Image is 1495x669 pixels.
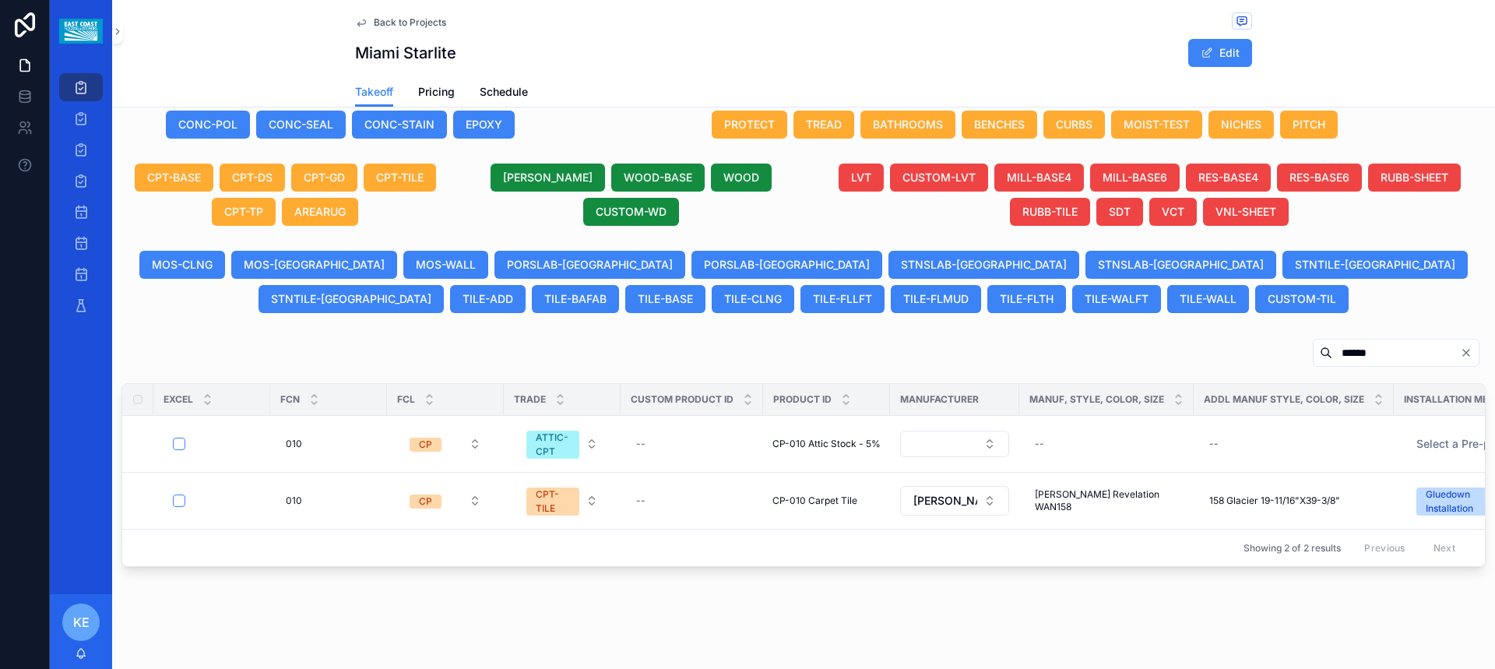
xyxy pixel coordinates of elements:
button: MOS-CLNG [139,251,225,279]
span: TREAD [806,117,842,132]
span: STNSLAB-[GEOGRAPHIC_DATA] [1098,257,1264,273]
span: MOIST-TEST [1124,117,1190,132]
span: LVT [851,170,871,185]
button: Select Button [900,486,1009,516]
span: Back to Projects [374,16,446,29]
button: STNTILE-[GEOGRAPHIC_DATA] [259,285,444,313]
button: SDT [1096,198,1143,226]
span: VCT [1162,204,1184,220]
span: CPT-GD [304,170,345,185]
button: CONC-STAIN [352,111,447,139]
a: Select Button [396,429,494,459]
span: CUSTOM-TIL [1268,291,1336,307]
button: MILL-BASE6 [1090,164,1180,192]
button: PORSLAB-[GEOGRAPHIC_DATA] [691,251,882,279]
button: PITCH [1280,111,1338,139]
button: Select Button [900,431,1009,457]
span: TILE-FLTH [1000,291,1054,307]
button: EPOXY [453,111,515,139]
span: Addl Manuf Style, Color, Size [1204,393,1364,406]
span: MOS-[GEOGRAPHIC_DATA] [244,257,385,273]
span: MOS-CLNG [152,257,213,273]
span: CPT-BASE [147,170,201,185]
span: AREARUG [294,204,346,220]
span: VNL-SHEET [1215,204,1276,220]
span: Manuf, Style, Color, Size [1029,393,1164,406]
button: CONC-POL [166,111,250,139]
a: 158 Glacier 19-11/16"X39-3/8" [1203,488,1384,513]
span: EPOXY [466,117,502,132]
span: CUSTOM-WD [596,204,667,220]
span: FCL [397,393,415,406]
span: PROTECT [724,117,775,132]
span: Showing 2 of 2 results [1243,542,1341,555]
button: PROTECT [712,111,787,139]
div: ATTIC-CPT [536,431,570,459]
a: Select Button [899,430,1010,458]
a: Select Button [396,486,494,516]
button: CUSTOM-LVT [890,164,988,192]
button: VNL-SHEET [1203,198,1289,226]
span: 010 [286,495,302,507]
button: VCT [1149,198,1197,226]
span: PORSLAB-[GEOGRAPHIC_DATA] [507,257,673,273]
div: -- [636,495,645,507]
button: TILE-WALFT [1072,285,1161,313]
a: CP-010 Attic Stock - 5% [772,438,881,450]
span: WOOD-BASE [624,170,692,185]
a: Select Button [513,479,611,523]
span: STNTILE-[GEOGRAPHIC_DATA] [271,291,431,307]
span: TILE-FLLFT [813,291,872,307]
span: TILE-FLMUD [903,291,969,307]
a: 010 [280,488,378,513]
button: Select Button [514,423,610,465]
button: CUSTOM-WD [583,198,679,226]
span: MOS-WALL [416,257,476,273]
span: PORSLAB-[GEOGRAPHIC_DATA] [704,257,870,273]
button: BATHROOMS [860,111,955,139]
span: TILE-BAFAB [544,291,607,307]
div: CP [419,495,432,509]
span: Custom Product ID [631,393,733,406]
button: RUBB-SHEET [1368,164,1461,192]
button: Select Button [397,430,494,458]
button: LVT [839,164,884,192]
div: scrollable content [50,62,112,340]
span: Pricing [418,84,455,100]
button: AREARUG [282,198,358,226]
button: Select Button [514,480,610,522]
span: TILE-WALL [1180,291,1236,307]
span: MILL-BASE6 [1103,170,1167,185]
a: -- [630,431,754,456]
button: Clear [1460,347,1479,359]
button: TREAD [793,111,854,139]
button: STNTILE-[GEOGRAPHIC_DATA] [1282,251,1468,279]
button: MOS-WALL [403,251,488,279]
button: TILE-CLNG [712,285,794,313]
a: -- [630,488,754,513]
span: [PERSON_NAME] [503,170,593,185]
button: CPT-GD [291,164,357,192]
a: Back to Projects [355,16,446,29]
span: FCN [280,393,300,406]
span: [PERSON_NAME] Floor Covering [913,493,977,509]
button: TILE-WALL [1167,285,1249,313]
span: TILE-ADD [463,291,513,307]
span: MILL-BASE4 [1007,170,1071,185]
button: TILE-BASE [625,285,705,313]
span: NICHES [1221,117,1261,132]
span: Product ID [773,393,832,406]
a: 010 [280,431,378,456]
a: Pricing [418,78,455,109]
span: KE [73,613,90,632]
span: BATHROOMS [873,117,943,132]
button: TILE-FLTH [987,285,1066,313]
span: Manufacturer [900,393,979,406]
img: App logo [59,19,102,44]
button: TILE-FLLFT [800,285,885,313]
a: CP-010 Carpet Tile [772,495,881,507]
a: Select Button [513,422,611,466]
button: RES-BASE4 [1186,164,1271,192]
span: SDT [1109,204,1131,220]
span: Excel [164,393,193,406]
